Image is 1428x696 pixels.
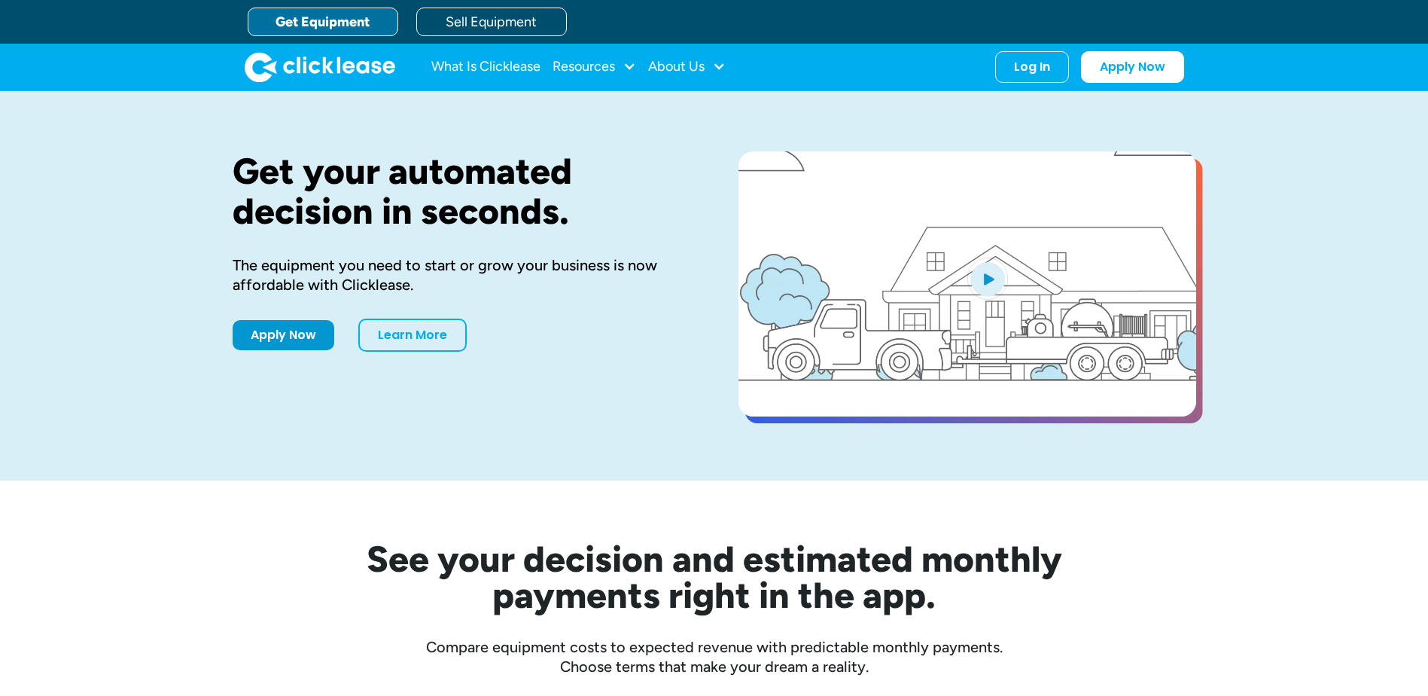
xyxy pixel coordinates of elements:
[245,52,395,82] img: Clicklease logo
[1081,51,1184,83] a: Apply Now
[1014,60,1050,75] div: Log In
[358,319,467,352] a: Learn More
[245,52,395,82] a: home
[233,255,690,295] div: The equipment you need to start or grow your business is now affordable with Clicklease.
[233,637,1196,676] div: Compare equipment costs to expected revenue with predictable monthly payments. Choose terms that ...
[431,52,540,82] a: What Is Clicklease
[233,320,334,350] a: Apply Now
[416,8,567,36] a: Sell Equipment
[967,258,1008,300] img: Blue play button logo on a light blue circular background
[553,52,636,82] div: Resources
[248,8,398,36] a: Get Equipment
[293,541,1136,613] h2: See your decision and estimated monthly payments right in the app.
[648,52,726,82] div: About Us
[233,151,690,231] h1: Get your automated decision in seconds.
[738,151,1196,417] a: open lightbox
